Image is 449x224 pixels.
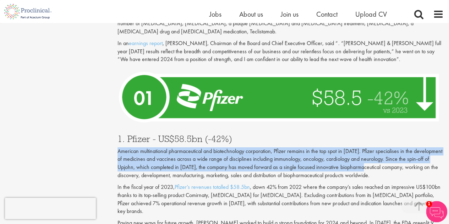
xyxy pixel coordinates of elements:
[355,10,387,19] a: Upload CV
[281,10,299,19] a: Join us
[117,134,444,143] h3: 1. Pfizer - US$58.5bn (-42%)
[209,10,221,19] a: Jobs
[316,10,338,19] a: Contact
[426,201,432,207] span: 1
[129,39,163,47] a: earnings report
[175,183,250,191] a: Pfizer’s revenues totalled $58.5bn
[239,10,263,19] a: About us
[117,183,444,215] p: In the fiscal year of 2023, , down 42% from 2022 where the company’s sales reached an impressive ...
[117,147,444,180] p: American multinational pharmaceutical and biotechnology corporation, Pfizer remains in the top sp...
[5,198,96,219] iframe: reCAPTCHA
[117,39,444,64] p: In an , [PERSON_NAME], Chairman of the Board and Chief Executive Officer, said “. “[PERSON_NAME] ...
[426,201,447,222] img: Chatbot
